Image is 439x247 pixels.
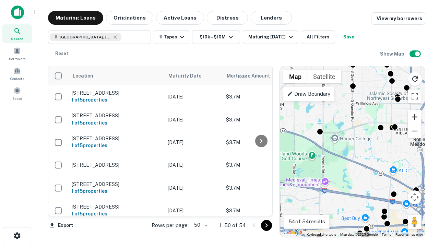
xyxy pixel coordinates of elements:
button: Maturing [DATE] [243,30,298,44]
p: [STREET_ADDRESS] [72,136,161,142]
th: Maturity Date [164,66,223,85]
button: Lenders [251,11,292,25]
a: Report a map error [395,233,423,236]
p: $3.7M [226,207,295,214]
button: All Filters [301,30,335,44]
span: [GEOGRAPHIC_DATA], [GEOGRAPHIC_DATA] [60,34,111,40]
div: 0 0 [280,66,425,237]
button: Maturing Loans [48,11,103,25]
div: 50 [191,220,209,230]
button: Keyboard shortcuts [307,232,336,237]
img: Google [282,228,304,237]
span: Saved [12,96,22,101]
h6: 1 of 5 properties [72,210,161,217]
button: Toggle fullscreen view [408,90,422,103]
p: [DATE] [168,93,219,101]
button: Originations [106,11,153,25]
iframe: Chat Widget [405,170,439,203]
p: [STREET_ADDRESS] [72,162,161,168]
h6: Show Map [380,50,405,58]
button: Show satellite imagery [307,70,341,83]
button: $10k - $10M [192,30,240,44]
button: Zoom out [408,124,422,138]
span: Search [11,36,23,42]
button: Go to next page [261,220,272,231]
button: Save your search to get updates of matches that match your search criteria. [338,30,360,44]
span: Map data ©2025 Google [340,233,378,236]
div: Maturing [DATE] [248,33,295,41]
p: [STREET_ADDRESS] [72,113,161,119]
span: Borrowers [9,56,25,61]
p: [DATE] [168,184,219,192]
a: Search [2,24,32,43]
p: [STREET_ADDRESS] [72,90,161,96]
a: Saved [2,84,32,103]
span: Mortgage Amount [227,72,279,80]
h6: 1 of 5 properties [72,119,161,127]
span: Location [72,72,93,80]
th: Location [68,66,164,85]
a: Open this area in Google Maps (opens a new window) [282,228,304,237]
p: $3.7M [226,116,295,123]
img: capitalize-icon.png [11,5,24,19]
p: [STREET_ADDRESS] [72,204,161,210]
p: [DATE] [168,139,219,146]
button: 11 Types [154,30,189,44]
p: Rows per page: [152,221,189,230]
a: Contacts [2,64,32,83]
a: Borrowers [2,44,32,63]
button: Reset [51,47,73,60]
th: Mortgage Amount [223,66,298,85]
span: Contacts [10,76,24,81]
button: Reload search area [408,72,422,86]
a: View my borrowers [371,12,425,25]
p: [DATE] [168,116,219,123]
button: Show street map [283,70,307,83]
p: Draw Boundary [287,90,330,98]
p: [DATE] [168,161,219,169]
p: $3.7M [226,93,295,101]
a: Terms (opens in new tab) [382,233,391,236]
button: Zoom in [408,110,422,124]
h6: 1 of 5 properties [72,142,161,149]
h6: 1 of 5 properties [72,96,161,104]
button: Active Loans [156,11,204,25]
button: Export [48,220,75,231]
p: 1–50 of 54 [219,221,246,230]
p: $3.7M [226,184,295,192]
span: Maturity Date [168,72,210,80]
button: Distress [207,11,248,25]
p: $3.7M [226,161,295,169]
h6: 1 of 5 properties [72,187,161,195]
p: [STREET_ADDRESS] [72,181,161,187]
p: 54 of 54 results [288,217,325,226]
p: [DATE] [168,207,219,214]
p: $3.7M [226,139,295,146]
button: Drag Pegman onto the map to open Street View [408,215,422,229]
